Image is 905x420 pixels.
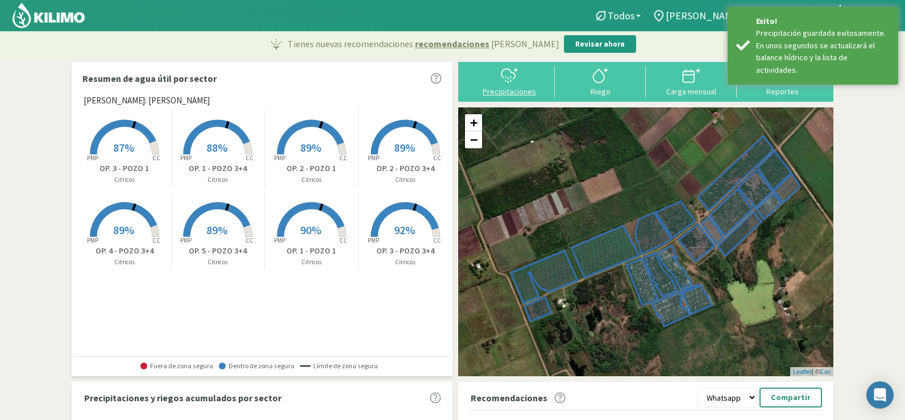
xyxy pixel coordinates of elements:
p: Citricos [78,257,171,267]
p: OP. 3 - POZO 1 [78,163,171,174]
p: OP. 4 - POZO 3+4 [78,245,171,257]
p: OP. 2 - POZO 1 [265,163,358,174]
tspan: PMP [274,236,285,244]
tspan: CC [339,154,347,162]
img: Kilimo [11,2,86,29]
span: recomendaciones [415,37,489,51]
button: Compartir [759,388,822,407]
tspan: PMP [87,236,98,244]
a: Leaflet [793,368,812,375]
p: Compartir [771,391,811,404]
p: OP. 5 - POZO 3+4 [172,245,265,257]
div: Exito! [756,15,890,27]
div: Reportes [740,88,824,95]
a: Zoom in [465,114,482,131]
tspan: CC [339,236,347,244]
p: Citricos [78,175,171,185]
tspan: PMP [274,154,285,162]
button: Riego [555,66,646,96]
p: OP. 2 - POZO 3+4 [359,163,452,174]
div: Precipitaciones [467,88,551,95]
button: Reportes [737,66,828,96]
a: Zoom out [465,131,482,148]
div: | © [790,367,833,377]
p: Tienes nuevas recomendaciones [288,37,559,51]
p: Citricos [172,257,265,267]
p: Citricos [265,175,358,185]
span: [PERSON_NAME]: [PERSON_NAME] [666,10,823,22]
span: 92% [394,223,415,237]
span: 90% [300,223,321,237]
p: Citricos [172,175,265,185]
tspan: CC [152,236,160,244]
span: Fuera de zona segura [140,362,213,370]
tspan: PMP [87,154,98,162]
p: OP. 3 - POZO 3+4 [359,245,452,257]
a: Esri [820,368,831,375]
button: Revisar ahora [564,35,636,53]
p: Recomendaciones [471,391,547,405]
p: Resumen de agua útil por sector [82,72,217,85]
tspan: CC [433,154,441,162]
tspan: PMP [368,154,379,162]
tspan: PMP [180,236,192,244]
span: Todos [608,10,635,22]
span: 89% [113,223,134,237]
div: Precipitación guardada exitosamente. En unos segundos se actualizará el balance hídrico y la list... [756,27,890,76]
div: Riego [558,88,642,95]
span: 89% [206,223,227,237]
p: Citricos [359,175,452,185]
tspan: CC [433,236,441,244]
p: OP. 1 - POZO 3+4 [172,163,265,174]
span: 89% [394,140,415,155]
tspan: PMP [180,154,192,162]
button: Precipitaciones [464,66,555,96]
span: [PERSON_NAME] [491,37,559,51]
span: Dentro de zona segura [219,362,294,370]
tspan: CC [246,154,254,162]
span: 88% [206,140,227,155]
span: Límite de zona segura [300,362,378,370]
div: Carga mensual [649,88,733,95]
span: 87% [113,140,134,155]
button: Carga mensual [646,66,737,96]
p: Precipitaciones y riegos acumulados por sector [84,391,281,405]
p: OP. 1 - POZO 1 [265,245,358,257]
span: 89% [300,140,321,155]
div: Open Intercom Messenger [866,381,894,409]
span: [PERSON_NAME]: [PERSON_NAME] [84,94,210,107]
p: Citricos [265,257,358,267]
tspan: CC [246,236,254,244]
tspan: PMP [368,236,379,244]
p: Revisar ahora [575,39,625,50]
p: Citricos [359,257,452,267]
tspan: CC [152,154,160,162]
